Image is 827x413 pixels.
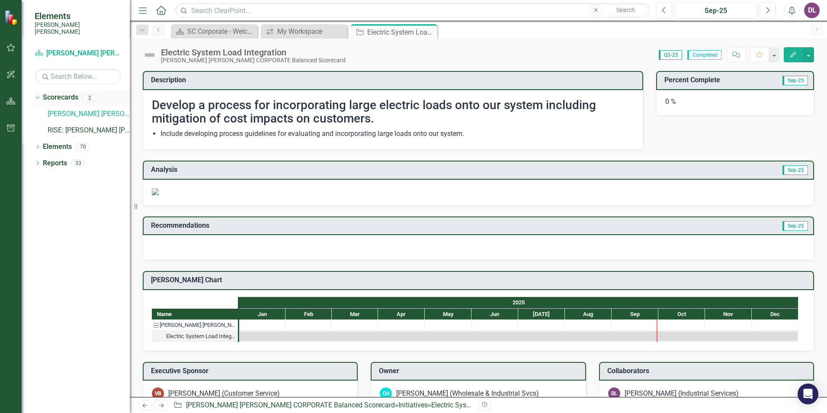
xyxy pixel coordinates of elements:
button: Search [604,4,647,16]
button: DL [804,3,820,18]
a: My Workspace [263,26,345,37]
div: Nov [705,309,752,320]
div: SC Corporate - Welcome to ClearPoint [187,26,255,37]
a: Reports [43,158,67,168]
div: [PERSON_NAME] [PERSON_NAME] CORPORATE Balanced Scorecard [161,57,346,64]
span: Search [616,6,635,13]
img: ClearPoint Strategy [3,9,20,26]
div: [PERSON_NAME] [PERSON_NAME] CORPORATE Balanced Scorecard [160,319,235,331]
span: Sep-25 [782,165,808,175]
a: Elements [43,142,72,152]
div: 0 % [656,90,814,116]
div: [PERSON_NAME] (Customer Service) [168,389,280,399]
div: DL [608,387,620,400]
div: Task: Start date: 2025-01-01 End date: 2025-12-31 [240,332,798,341]
div: Sep-25 [678,6,754,16]
a: RISE: [PERSON_NAME] [PERSON_NAME] Recognizing Innovation, Safety and Excellence [48,126,130,136]
h3: Percent Complete [664,76,763,84]
img: Not Defined [143,48,157,62]
a: Scorecards [43,93,78,103]
div: Electric System Load Integration [161,48,346,57]
h3: Recommendations [151,222,604,229]
div: Aug [565,309,612,320]
div: 70 [76,143,90,151]
h2: Develop a process for incorporating large electric loads onto our system including mitigation of ... [152,99,634,126]
span: Elements [35,11,121,21]
div: Dec [752,309,798,320]
button: Sep-25 [675,3,757,18]
div: Mar [332,309,378,320]
a: Initiatives [398,401,428,409]
a: [PERSON_NAME] [PERSON_NAME] CORPORATE Balanced Scorecard [186,401,395,409]
span: Q3-25 [659,50,682,60]
div: My Workspace [277,26,345,37]
div: [PERSON_NAME] (Industrial Services) [625,389,739,399]
div: Jul [518,309,565,320]
div: Apr [378,309,425,320]
div: CH [380,387,392,400]
a: [PERSON_NAME] [PERSON_NAME] CORPORATE Balanced Scorecard [48,109,130,119]
h3: Analysis [151,166,480,174]
div: Jan [239,309,285,320]
div: Sep [612,309,658,320]
div: Feb [285,309,332,320]
h3: [PERSON_NAME] Chart [151,276,809,284]
div: 2 [83,94,96,101]
div: Electric System Load Integration [152,331,238,342]
div: May [425,309,471,320]
input: Search Below... [35,69,121,84]
div: Santee Cooper CORPORATE Balanced Scorecard [152,319,238,331]
div: Name [152,309,238,319]
h3: Executive Sponsor [151,367,353,375]
input: Search ClearPoint... [175,3,650,18]
div: Open Intercom Messenger [798,384,818,404]
span: Sep-25 [782,221,808,231]
a: [PERSON_NAME] [PERSON_NAME] CORPORATE Balanced Scorecard [35,48,121,58]
a: SC Corporate - Welcome to ClearPoint [173,26,255,37]
div: [PERSON_NAME] (Wholesale & Industrial Svcs) [396,389,539,399]
small: [PERSON_NAME] [PERSON_NAME] [35,21,121,35]
div: Task: Start date: 2025-01-01 End date: 2025-12-31 [152,331,238,342]
div: 2025 [239,297,798,308]
div: Electric System Load Integration [166,331,235,342]
img: mceclip3%20v7.png [152,188,159,195]
h3: Owner [379,367,580,375]
div: » » [173,400,472,410]
div: Electric System Load Integration [367,27,435,38]
div: Jun [471,309,518,320]
span: Completed [687,50,721,60]
div: Task: Santee Cooper CORPORATE Balanced Scorecard Start date: 2025-01-01 End date: 2025-01-02 [152,319,238,331]
div: 33 [71,159,85,167]
div: Electric System Load Integration [431,401,530,409]
li: Include developing process guidelines for evaluating and incorporating large loads onto our system. [160,129,634,139]
h3: Description [151,76,638,84]
h3: Collaborators [607,367,809,375]
div: Oct [658,309,705,320]
div: VB [152,387,164,400]
span: Sep-25 [782,76,808,85]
